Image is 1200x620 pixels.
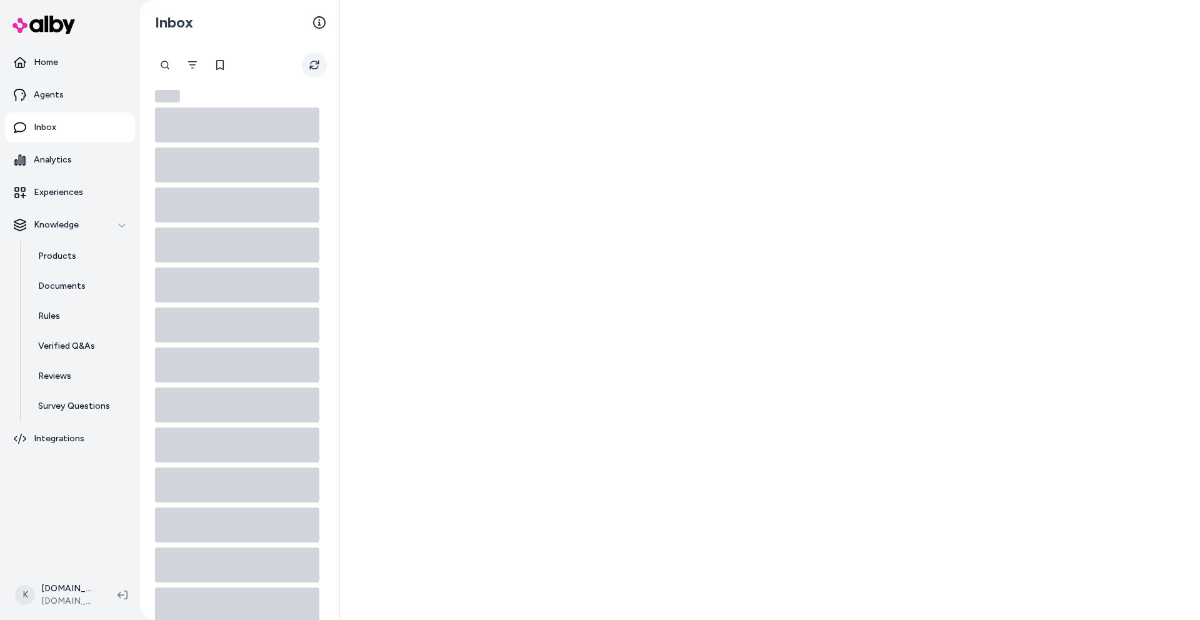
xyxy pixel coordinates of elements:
[5,145,135,175] a: Analytics
[34,56,58,69] p: Home
[15,585,35,605] span: K
[180,52,205,77] button: Filter
[5,424,135,454] a: Integrations
[38,280,86,292] p: Documents
[26,361,135,391] a: Reviews
[5,210,135,240] button: Knowledge
[5,80,135,110] a: Agents
[38,340,95,352] p: Verified Q&As
[26,331,135,361] a: Verified Q&As
[38,310,60,322] p: Rules
[34,154,72,166] p: Analytics
[34,432,84,445] p: Integrations
[38,370,71,382] p: Reviews
[155,13,193,32] h2: Inbox
[34,89,64,101] p: Agents
[34,219,79,231] p: Knowledge
[26,301,135,331] a: Rules
[12,16,75,34] img: alby Logo
[5,47,135,77] a: Home
[26,271,135,301] a: Documents
[34,121,56,134] p: Inbox
[7,575,107,615] button: K[DOMAIN_NAME] Shopify[DOMAIN_NAME]
[34,186,83,199] p: Experiences
[38,250,76,262] p: Products
[41,582,97,595] p: [DOMAIN_NAME] Shopify
[38,400,110,412] p: Survey Questions
[26,241,135,271] a: Products
[26,391,135,421] a: Survey Questions
[302,52,327,77] button: Refresh
[41,595,97,607] span: [DOMAIN_NAME]
[5,112,135,142] a: Inbox
[5,177,135,207] a: Experiences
